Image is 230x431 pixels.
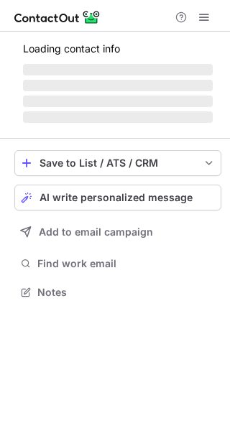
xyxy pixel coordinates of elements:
button: Add to email campaign [14,219,221,245]
div: Save to List / ATS / CRM [40,157,196,169]
button: save-profile-one-click [14,150,221,176]
span: Notes [37,286,216,299]
span: ‌ [23,111,213,123]
span: Find work email [37,257,216,270]
button: Notes [14,282,221,302]
button: AI write personalized message [14,185,221,210]
img: ContactOut v5.3.10 [14,9,101,26]
span: ‌ [23,64,213,75]
span: ‌ [23,96,213,107]
p: Loading contact info [23,43,213,55]
span: ‌ [23,80,213,91]
button: Find work email [14,254,221,274]
span: Add to email campaign [39,226,153,238]
span: AI write personalized message [40,192,193,203]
